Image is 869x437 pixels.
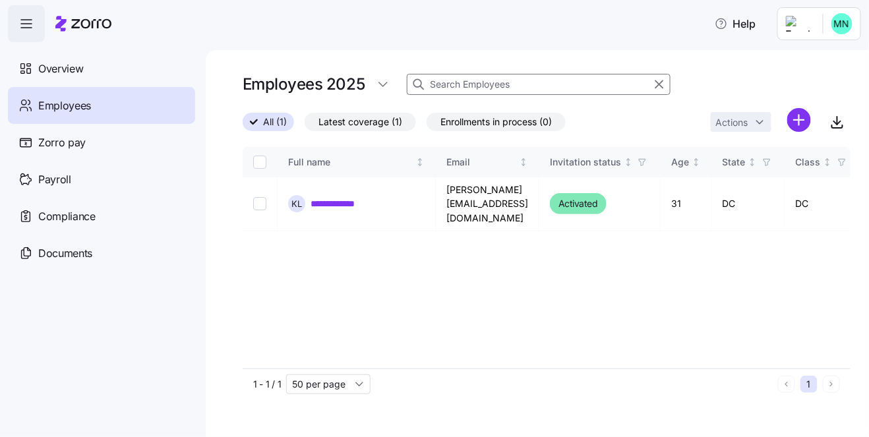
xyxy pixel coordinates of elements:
input: Search Employees [407,74,671,95]
td: 31 [661,177,712,231]
input: Select record 1 [253,197,266,210]
th: Full nameNot sorted [278,147,436,177]
span: K L [291,200,302,208]
th: AgeNot sorted [661,147,712,177]
div: Not sorted [624,158,633,167]
th: ClassNot sorted [785,147,860,177]
div: State [723,155,746,169]
input: Select all records [253,156,266,169]
img: b0ee0d05d7ad5b312d7e0d752ccfd4ca [831,13,853,34]
div: Not sorted [823,158,832,167]
button: Actions [711,112,771,132]
span: Compliance [38,208,96,225]
th: StateNot sorted [712,147,785,177]
div: Not sorted [748,158,757,167]
td: DC [785,177,860,231]
button: Previous page [778,376,795,393]
th: EmailNot sorted [436,147,539,177]
div: Not sorted [519,158,528,167]
div: Age [671,155,689,169]
a: Compliance [8,198,195,235]
td: [PERSON_NAME][EMAIL_ADDRESS][DOMAIN_NAME] [436,177,539,231]
th: Invitation statusNot sorted [539,147,661,177]
span: Actions [716,118,748,127]
span: Enrollments in process (0) [440,113,552,131]
span: Latest coverage (1) [318,113,402,131]
button: Next page [823,376,840,393]
a: Documents [8,235,195,272]
td: DC [712,177,785,231]
div: Class [796,155,821,169]
span: Overview [38,61,83,77]
h1: Employees 2025 [243,74,365,94]
div: Full name [288,155,413,169]
span: Help [715,16,756,32]
span: 1 - 1 / 1 [253,378,281,391]
div: Email [446,155,517,169]
button: 1 [800,376,818,393]
span: Payroll [38,171,71,188]
svg: add icon [787,108,811,132]
div: Not sorted [692,158,701,167]
div: Not sorted [415,158,425,167]
span: Activated [558,196,598,212]
a: Employees [8,87,195,124]
span: Documents [38,245,92,262]
span: Employees [38,98,91,114]
img: Employer logo [786,16,812,32]
span: Zorro pay [38,134,86,151]
a: Overview [8,50,195,87]
a: Zorro pay [8,124,195,161]
button: Help [704,11,767,37]
span: All (1) [263,113,287,131]
a: Payroll [8,161,195,198]
div: Invitation status [550,155,621,169]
